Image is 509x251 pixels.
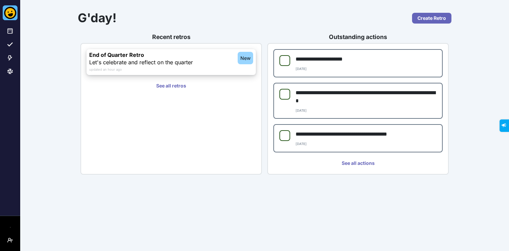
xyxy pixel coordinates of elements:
[412,13,451,24] a: Create Retro
[80,33,262,40] h3: Recent retros
[78,11,358,25] h1: G'day!
[89,58,238,66] p: Let's celebrate and reflect on the quarter
[89,52,238,58] h3: End of Quarter Retro
[267,33,449,40] h3: Outstanding actions
[296,109,307,112] small: [DATE]
[89,68,122,71] small: updated an hour ago
[5,221,15,232] button: Workspace
[87,80,256,91] a: See all retros
[7,243,13,248] span: User menu
[273,158,443,169] a: See all actions
[5,235,15,246] button: User menu
[3,5,18,20] img: Better
[296,67,307,71] small: [DATE]
[5,2,8,6] span: 
[296,142,307,146] small: [DATE]
[87,49,256,75] a: End of Quarter RetroLet's celebrate and reflect on the quarternewupdated an hour ago
[240,55,250,62] span: new
[7,238,13,243] i: User menu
